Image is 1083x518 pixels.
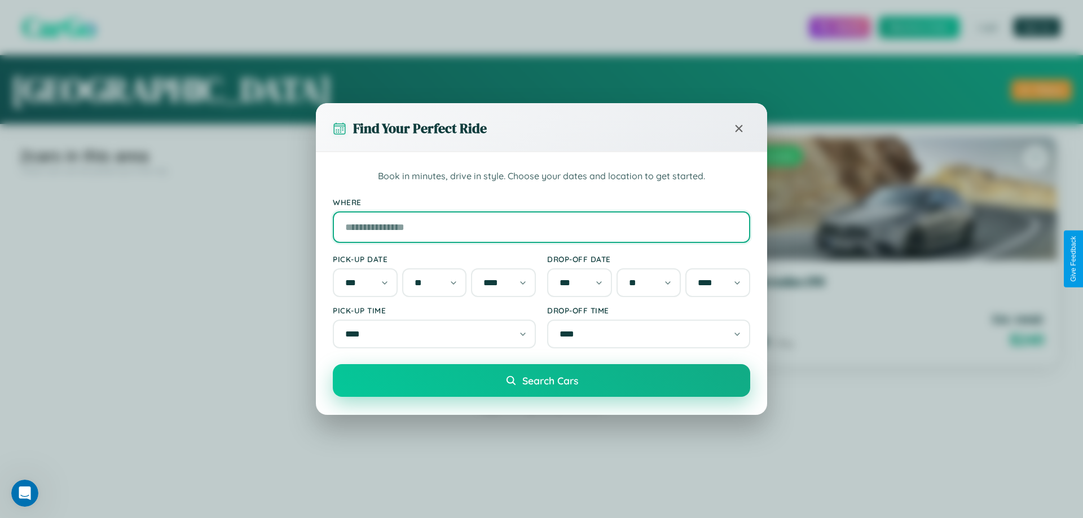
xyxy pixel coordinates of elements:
[333,169,750,184] p: Book in minutes, drive in style. Choose your dates and location to get started.
[353,119,487,138] h3: Find Your Perfect Ride
[522,374,578,387] span: Search Cars
[547,306,750,315] label: Drop-off Time
[547,254,750,264] label: Drop-off Date
[333,364,750,397] button: Search Cars
[333,306,536,315] label: Pick-up Time
[333,197,750,207] label: Where
[333,254,536,264] label: Pick-up Date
